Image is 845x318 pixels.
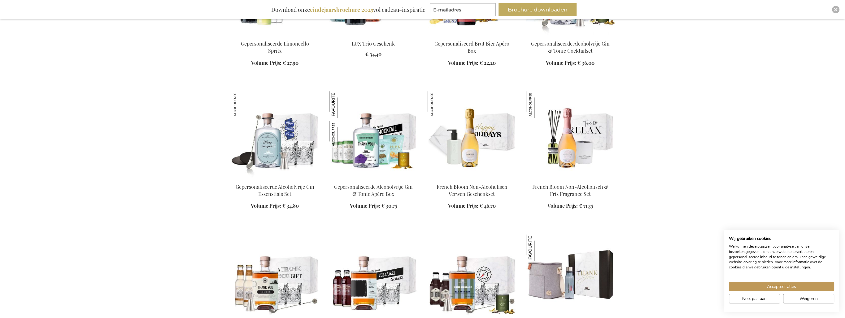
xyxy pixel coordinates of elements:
[546,60,595,67] a: Volume Prijs: € 36,00
[251,60,281,66] span: Volume Prijs:
[283,60,298,66] span: € 27,90
[251,202,299,210] a: Volume Prijs: € 34,80
[799,295,818,302] span: Weigeren
[428,91,454,118] img: French Bloom Non-Alcoholisch Verwen Geschenkset
[430,3,497,18] form: marketing offers and promotions
[547,202,593,210] a: Volume Prijs: € 71,35
[526,33,615,38] a: Personalised Non-Alcoholic Gin
[577,60,595,66] span: € 36,00
[526,175,615,181] a: French Bloom Non-Alcoholisch & Fris Fragrance Set French Bloom Non-Alcoholisch & Fris Fragrance Set
[526,91,553,118] img: French Bloom Non-Alcoholisch & Fris Fragrance Set
[329,33,418,38] a: Lux Trio Sparkling Wine Gift Box
[381,202,397,209] span: € 30,75
[329,91,418,178] img: Personalised Non-Alcholic Gin & Tonic Apéro Box
[448,202,478,209] span: Volume Prijs:
[231,33,319,38] a: Personalised Limoncello Spritz
[251,202,281,209] span: Volume Prijs:
[251,60,298,67] a: Volume Prijs: € 27,90
[365,51,381,57] span: € 34,40
[579,202,593,209] span: € 71,35
[231,91,257,118] img: Gepersonaliseerde Alcoholvrije Gin Essenstials Set
[437,183,507,197] a: French Bloom Non-Alcoholisch Verwen Geschenkset
[832,6,839,13] div: Close
[231,91,319,178] img: Personalised Non-Alcholic Gin Essenstials Set
[547,202,578,209] span: Volume Prijs:
[329,91,356,118] img: Gepersonaliseerde Alcoholvrije Gin & Tonic Apéro Box
[526,234,553,261] img: Travel & Picknick Essentials
[448,60,478,66] span: Volume Prijs:
[546,60,576,66] span: Volume Prijs:
[531,40,610,54] a: Gepersonaliseerde Alcoholvrije Gin & Tonic Cocktailset
[310,6,373,13] b: eindejaarsbrochure 2025
[767,283,796,290] span: Accepteer alles
[350,202,397,210] a: Volume Prijs: € 30,75
[268,3,428,16] div: Download onze vol cadeau-inspiratie
[742,295,767,302] span: Nee, pas aan
[532,183,608,197] a: French Bloom Non-Alcoholisch & Fris Fragrance Set
[448,60,496,67] a: Volume Prijs: € 22,20
[350,202,380,209] span: Volume Prijs:
[428,91,516,178] img: French Bloom Non-Alcholic Indulge Gift Set
[783,294,834,303] button: Alle cookies weigeren
[448,202,496,210] a: Volume Prijs: € 46,70
[430,3,495,16] input: E-mailadres
[729,236,834,241] h2: Wij gebruiken cookies
[428,33,516,38] a: Personalised Champagne Beer Apero Box
[428,175,516,181] a: French Bloom Non-Alcholic Indulge Gift Set French Bloom Non-Alcoholisch Verwen Geschenkset
[434,40,509,54] a: Gepersonaliseerd Brut Bier Apéro Box
[834,8,838,11] img: Close
[480,60,496,66] span: € 22,20
[329,175,418,181] a: Personalised Non-Alcholic Gin & Tonic Apéro Box Gepersonaliseerde Alcoholvrije Gin & Tonic Apéro ...
[352,40,395,47] a: LUX Trio Geschenk
[526,91,615,178] img: French Bloom Non-Alcoholisch & Fris Fragrance Set
[729,244,834,270] p: We kunnen deze plaatsen voor analyse van onze bezoekersgegevens, om onze website te verbeteren, g...
[729,294,780,303] button: Pas cookie voorkeuren aan
[729,282,834,291] button: Accepteer alle cookies
[334,183,413,197] a: Gepersonaliseerde Alcoholvrije Gin & Tonic Apéro Box
[329,121,356,148] img: Gepersonaliseerde Alcoholvrije Gin & Tonic Apéro Box
[236,183,314,197] a: Gepersonaliseerde Alcoholvrije Gin Essenstials Set
[499,3,577,16] button: Brochure downloaden
[231,175,319,181] a: Personalised Non-Alcholic Gin Essenstials Set Gepersonaliseerde Alcoholvrije Gin Essenstials Set
[282,202,299,209] span: € 34,80
[480,202,496,209] span: € 46,70
[241,40,309,54] a: Gepersonaliseerde Limoncello Spritz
